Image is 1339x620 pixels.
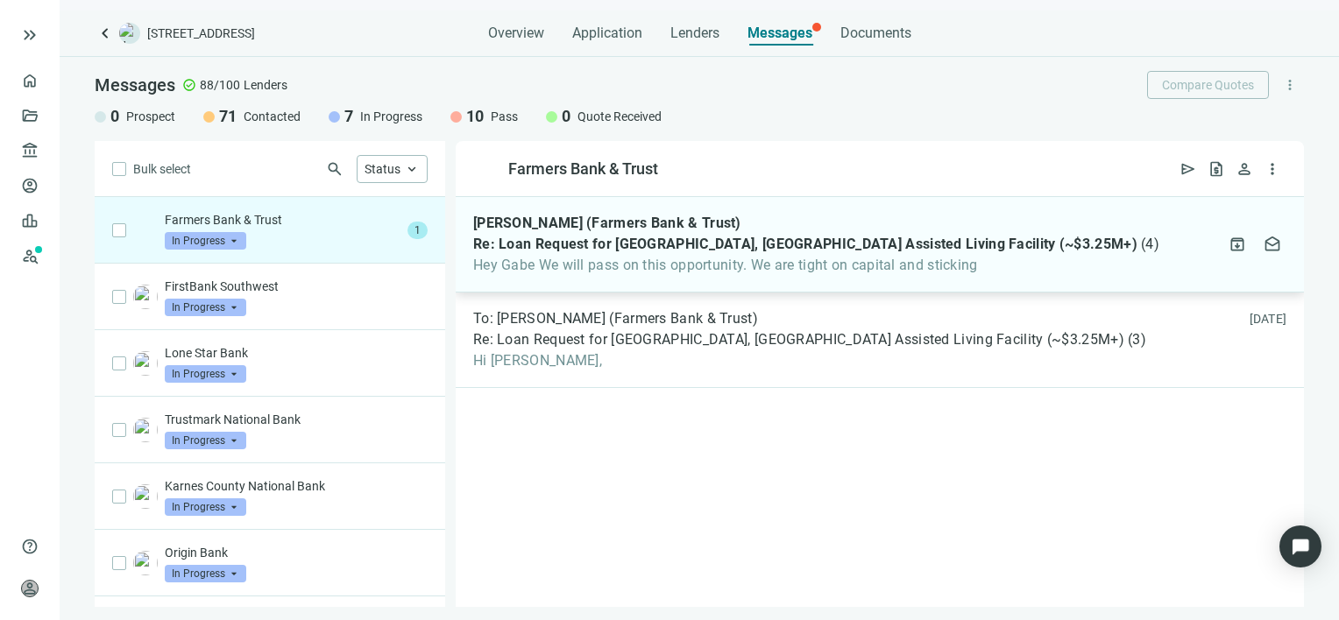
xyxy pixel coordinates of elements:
div: Farmers Bank & Trust [508,159,658,180]
span: In Progress [165,299,246,316]
span: In Progress [165,565,246,582]
span: In Progress [165,498,246,516]
span: Prospect [126,108,175,125]
span: person [1236,160,1253,178]
span: Documents [840,25,911,42]
button: request_quote [1202,155,1230,183]
button: more_vert [1258,155,1286,183]
img: 03e28f12-e02a-4aaa-8f08-1a1882e33394 [133,351,158,376]
span: 0 [110,106,119,127]
span: 0 [562,106,570,127]
p: Farmers Bank & Trust [165,211,400,229]
span: In Progress [165,365,246,383]
span: Overview [488,25,544,42]
button: keyboard_double_arrow_right [19,25,40,46]
span: Messages [95,74,175,95]
span: Pass [491,108,518,125]
span: help [21,538,39,555]
button: send [1174,155,1202,183]
span: Lenders [244,76,287,94]
span: search [326,160,344,178]
button: archive [1223,230,1251,258]
a: keyboard_arrow_left [95,23,116,44]
button: person [1230,155,1258,183]
span: [PERSON_NAME] (Farmers Bank & Trust) [473,215,741,232]
button: Compare Quotes [1147,71,1269,99]
span: Re: Loan Request for [GEOGRAPHIC_DATA], [GEOGRAPHIC_DATA] Assisted Living Facility (~$3.25M+) [473,236,1137,253]
span: ( 4 ) [1141,236,1159,253]
div: Open Intercom Messenger [1279,525,1321,567]
span: check_circle [182,78,196,92]
span: Status [365,162,400,176]
span: request_quote [1208,160,1225,178]
span: [STREET_ADDRESS] [147,25,255,42]
img: 350928c4-ff11-4282-adf4-d8c6e0ec2914 [133,551,158,575]
img: deal-logo [119,23,140,44]
span: Hey Gabe We will pass on this opportunity. We are tight on capital and sticking [473,257,1159,274]
span: 10 [466,106,484,127]
span: Contacted [244,108,301,125]
span: drafts [1264,236,1281,253]
span: Application [572,25,642,42]
p: Trustmark National Bank [165,411,428,428]
button: more_vert [1276,71,1304,99]
span: In Progress [165,432,246,449]
img: a8ced998-a23f-46b5-9ceb-daee2cd86979 [133,484,158,509]
span: Bulk select [133,159,191,179]
img: 91f9b322-caa3-419a-991c-af2bf728354b [133,285,158,309]
span: person [21,580,39,597]
p: FirstBank Southwest [165,278,428,295]
span: more_vert [1264,160,1281,178]
span: In Progress [360,108,422,125]
span: Hi [PERSON_NAME], [473,352,1146,370]
span: 71 [219,106,237,127]
span: send [1180,160,1197,178]
span: 1 [407,222,428,239]
span: ( 3 ) [1128,331,1146,349]
span: archive [1229,236,1246,253]
div: [DATE] [1250,310,1287,328]
span: In Progress [165,232,246,250]
img: a5243ab7-adea-4bc1-a3a4-823b095f46bf [133,418,158,442]
span: Re: Loan Request for [GEOGRAPHIC_DATA], [GEOGRAPHIC_DATA] Assisted Living Facility (~$3.25M+) [473,331,1124,349]
span: 88/100 [200,76,240,94]
span: more_vert [1282,77,1298,93]
p: Karnes County National Bank [165,477,428,495]
button: drafts [1258,230,1286,258]
span: To: [PERSON_NAME] (Farmers Bank & Trust) [473,310,758,328]
span: Lenders [670,25,719,42]
span: account_balance [21,142,33,159]
span: Quote Received [577,108,662,125]
span: 7 [344,106,353,127]
p: Lone Star Bank [165,344,428,362]
span: keyboard_arrow_up [404,161,420,177]
span: Messages [747,25,812,41]
p: Origin Bank [165,544,428,561]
